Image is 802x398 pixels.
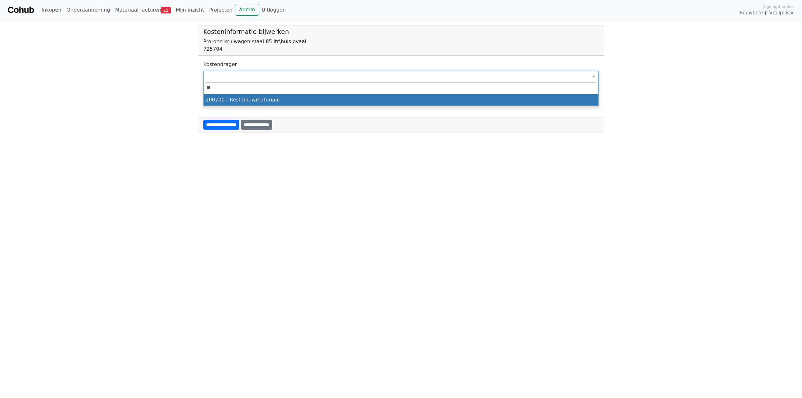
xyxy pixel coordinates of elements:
[203,61,237,68] label: Kostendrager
[8,3,34,18] a: Cohub
[64,4,112,16] a: Onderaanneming
[161,7,171,13] span: 22
[204,94,598,106] li: 200700 - Rest bouwmateriaal
[203,45,599,53] div: 725704
[206,4,235,16] a: Projecten
[259,4,288,16] a: Uitloggen
[173,4,207,16] a: Mijn inzicht
[203,38,599,45] div: Pro-one kruiwagen staal 85 ltr\buis ovaal
[739,9,794,17] span: Bouwbedrijf Vrolijk B.V.
[203,28,599,35] h5: Kosteninformatie bijwerken
[763,3,794,9] span: Ingelogd onder:
[39,4,64,16] a: Inkopen
[235,4,259,16] a: Admin
[112,4,173,16] a: Materiaal facturen22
